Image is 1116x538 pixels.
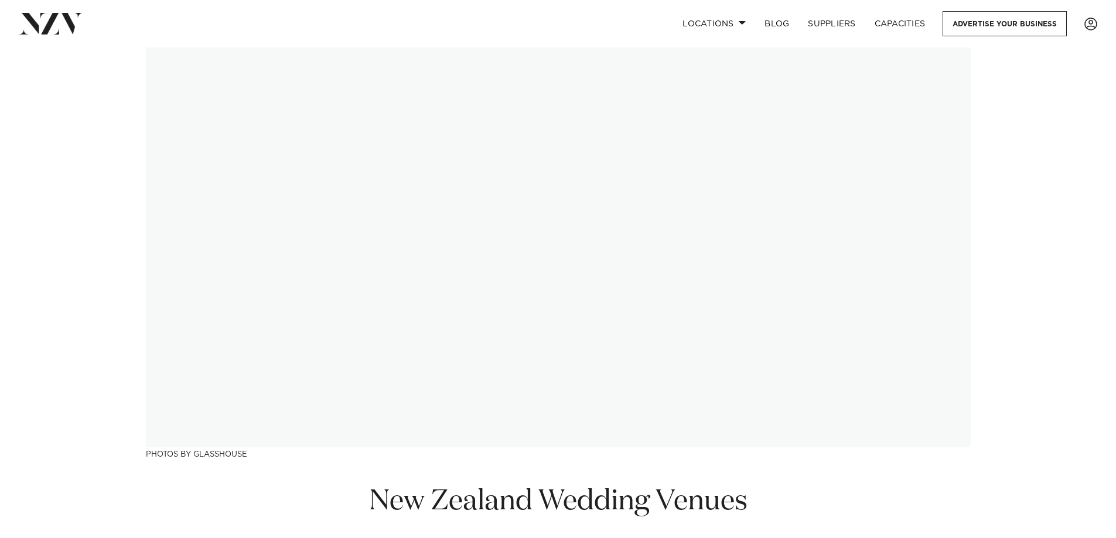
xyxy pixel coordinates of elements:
[943,11,1067,36] a: Advertise your business
[358,484,759,520] h1: New Zealand Wedding Venues
[19,13,83,34] img: nzv-logo.png
[755,11,798,36] a: BLOG
[798,11,865,36] a: SUPPLIERS
[673,11,755,36] a: Locations
[865,11,935,36] a: Capacities
[146,447,971,460] h3: Photos by Glasshouse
